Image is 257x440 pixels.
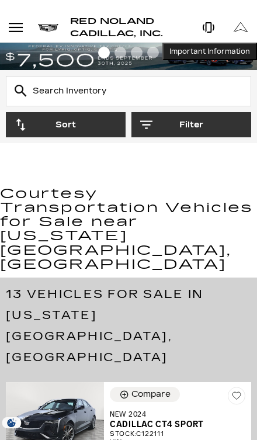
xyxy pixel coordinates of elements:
[162,43,257,60] button: Important Information
[38,21,58,33] a: Cadillac logo
[6,112,126,137] button: Sort
[228,387,245,408] button: Save Vehicle
[110,420,237,430] span: Cadillac CT4 Sport
[225,13,257,42] a: Open Get Directions Modal
[38,24,58,32] img: Cadillac logo
[114,47,126,58] span: Go to slide 2
[147,47,159,58] span: Go to slide 4
[131,47,143,58] span: Go to slide 3
[110,430,245,438] div: Stock : C122111
[70,15,192,40] a: Red Noland Cadillac, Inc.
[6,76,251,106] input: Search Inventory
[6,287,203,364] span: 13 Vehicles for Sale in [US_STATE][GEOGRAPHIC_DATA], [GEOGRAPHIC_DATA]
[110,409,237,420] span: New 2024
[110,409,245,430] a: New 2024Cadillac CT4 Sport
[98,47,110,58] span: Go to slide 1
[131,389,171,400] div: Compare
[193,13,225,42] a: Open Phone Modal
[70,16,163,39] span: Red Noland Cadillac, Inc.
[110,387,180,402] button: Compare Vehicle
[131,112,251,137] button: Filter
